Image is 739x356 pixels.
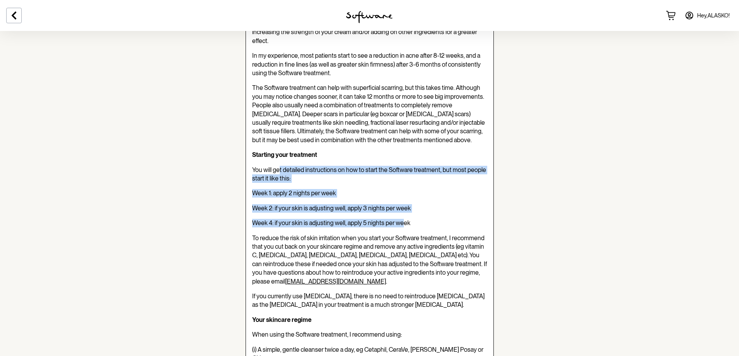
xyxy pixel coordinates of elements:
span: Week 1: apply 2 nights per week [252,189,336,197]
span: Week 4: if your skin is adjusting well, apply 5 nights per week [252,219,410,227]
span: To reduce the risk of skin irritation when you start your Software treatment, I recommend that yo... [252,234,487,285]
span: If you currently use [MEDICAL_DATA], there is no need to reintroduce [MEDICAL_DATA] as the [MEDIC... [252,292,485,308]
span: The Software treatment can help with superficial scarring, but this takes time. Although you may ... [252,84,485,143]
strong: Starting your treatment [252,151,317,158]
a: Hey,ALASKO! [680,6,734,25]
strong: Your skincare regime [252,316,312,323]
span: Hey, ALASKO ! [697,12,730,19]
span: When your skin has adjusted to this cream, please get in touch and we can consider increasing the... [252,20,477,45]
img: software logo [346,11,393,23]
span: When using the Software treatment, I recommend using: [252,331,402,338]
a: [EMAIL_ADDRESS][DOMAIN_NAME] [285,278,386,285]
span: You will get detailed instructions on how to start the Software treatment, but most people start ... [252,166,486,182]
span: In my experience, most patients start to see a reduction in acne after 8-12 weeks, and a reductio... [252,52,481,77]
span: Week 2: if your skin is adjusting well, apply 3 nights per week [252,205,411,212]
